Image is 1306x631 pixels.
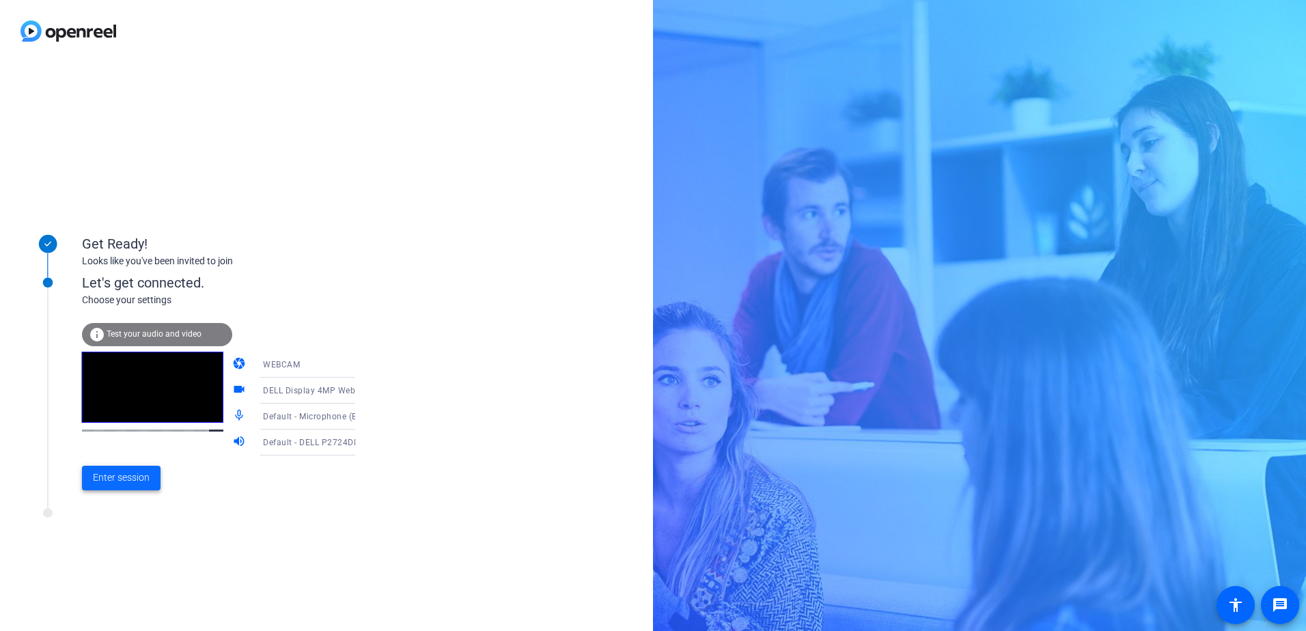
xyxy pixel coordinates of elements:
div: Looks like you've been invited to join [82,254,355,268]
mat-icon: info [89,326,105,343]
div: Get Ready! [82,234,355,254]
button: Enter session [82,466,161,490]
mat-icon: volume_up [232,434,249,451]
mat-icon: videocam [232,382,249,399]
mat-icon: message [1272,597,1288,613]
mat-icon: mic_none [232,408,249,425]
div: Let's get connected. [82,272,383,293]
mat-icon: accessibility [1227,597,1244,613]
span: Default - DELL P2724DEB (Intel(R) Display Audio) [263,436,459,447]
mat-icon: camera [232,356,249,373]
span: Test your audio and video [107,329,202,339]
div: Choose your settings [82,293,383,307]
span: WEBCAM [263,360,300,369]
span: Default - Microphone (Blue Snowball ) (0d8c:0005) [263,410,465,421]
span: Enter session [93,471,150,485]
span: DELL Display 4MP Webcam (413c:d003) [263,384,424,395]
